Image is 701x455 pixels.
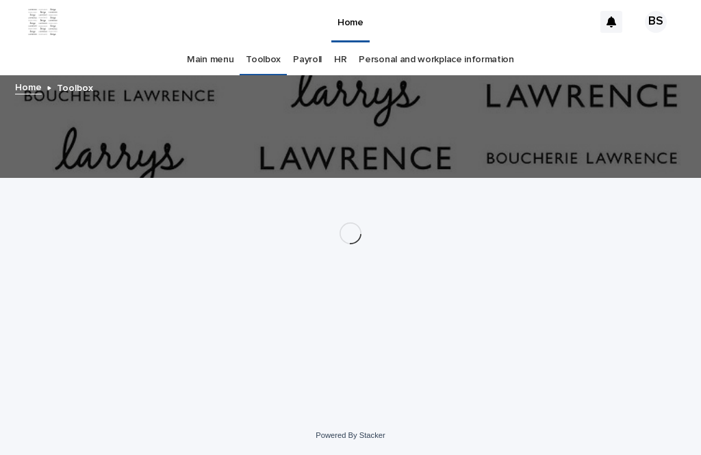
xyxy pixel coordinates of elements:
a: Payroll [293,44,322,76]
a: Main menu [187,44,233,76]
img: ZpJWbK78RmCi9E4bZOpa [27,8,58,36]
a: Home [15,79,42,94]
a: Powered By Stacker [316,431,385,439]
a: Toolbox [246,44,281,76]
p: Toolbox [57,79,93,94]
a: HR [334,44,346,76]
a: Personal and workplace information [359,44,513,76]
div: BS [645,11,667,33]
